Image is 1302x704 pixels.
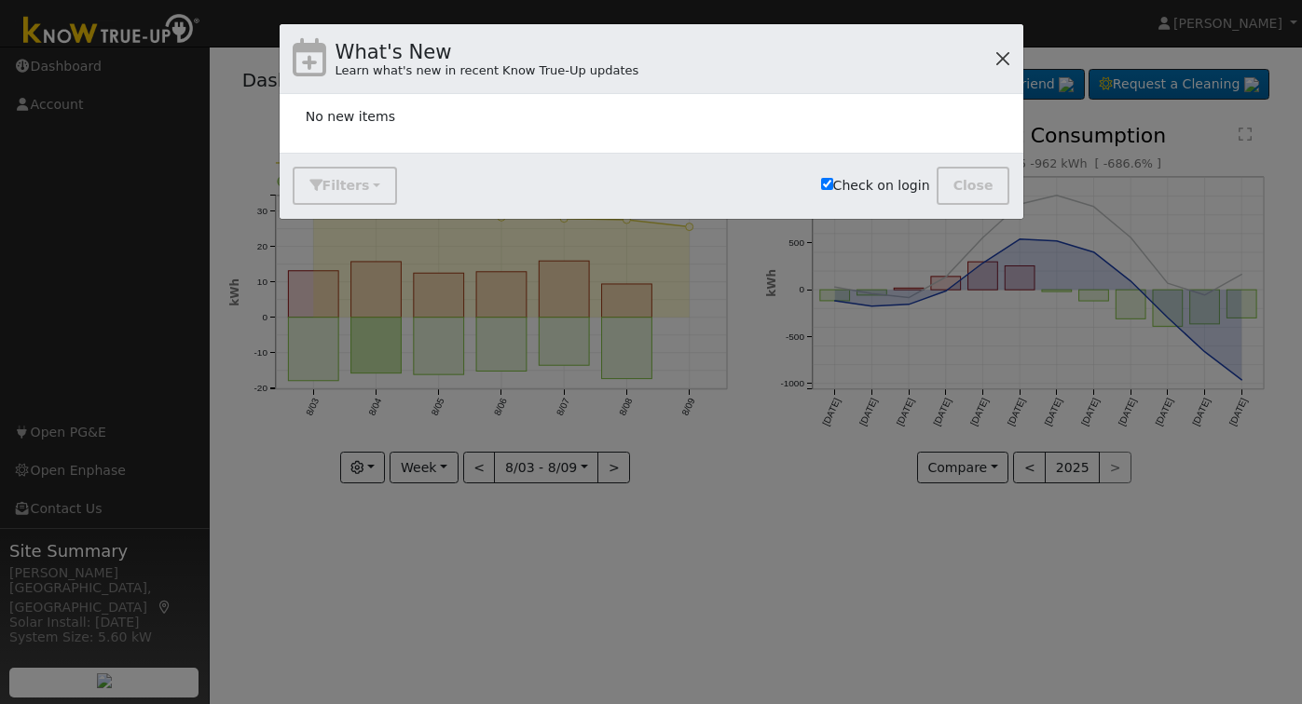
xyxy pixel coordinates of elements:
button: Filters [293,167,397,205]
input: Check on login [821,178,833,190]
div: Learn what's new in recent Know True-Up updates [336,61,639,80]
label: Check on login [821,176,930,196]
h4: What's New [336,37,639,67]
button: Close [937,167,1010,205]
span: No new items [306,109,395,124]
